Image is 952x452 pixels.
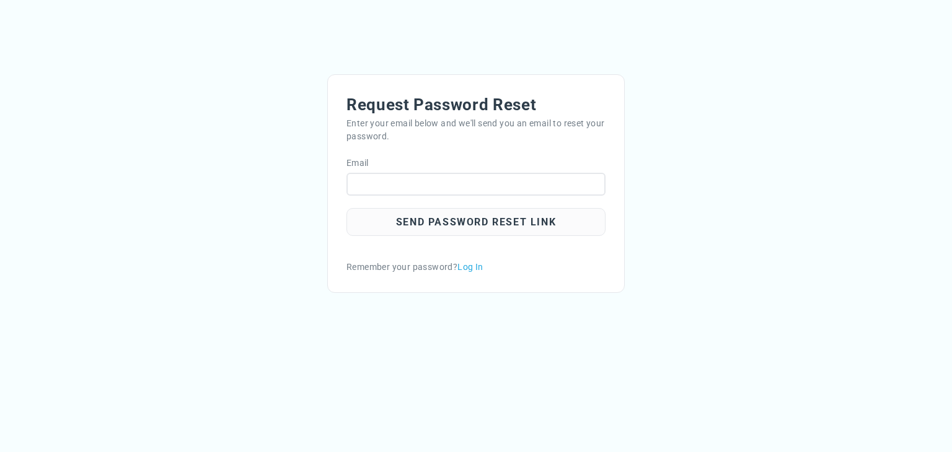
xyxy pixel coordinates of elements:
[346,117,606,143] div: Enter your email below and we'll send you an email to reset your password.
[346,261,606,274] div: Remember your password?
[346,208,606,236] button: Send password reset link
[457,261,483,274] a: Log In
[346,157,369,170] label: Email
[346,93,606,116] div: Request Password Reset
